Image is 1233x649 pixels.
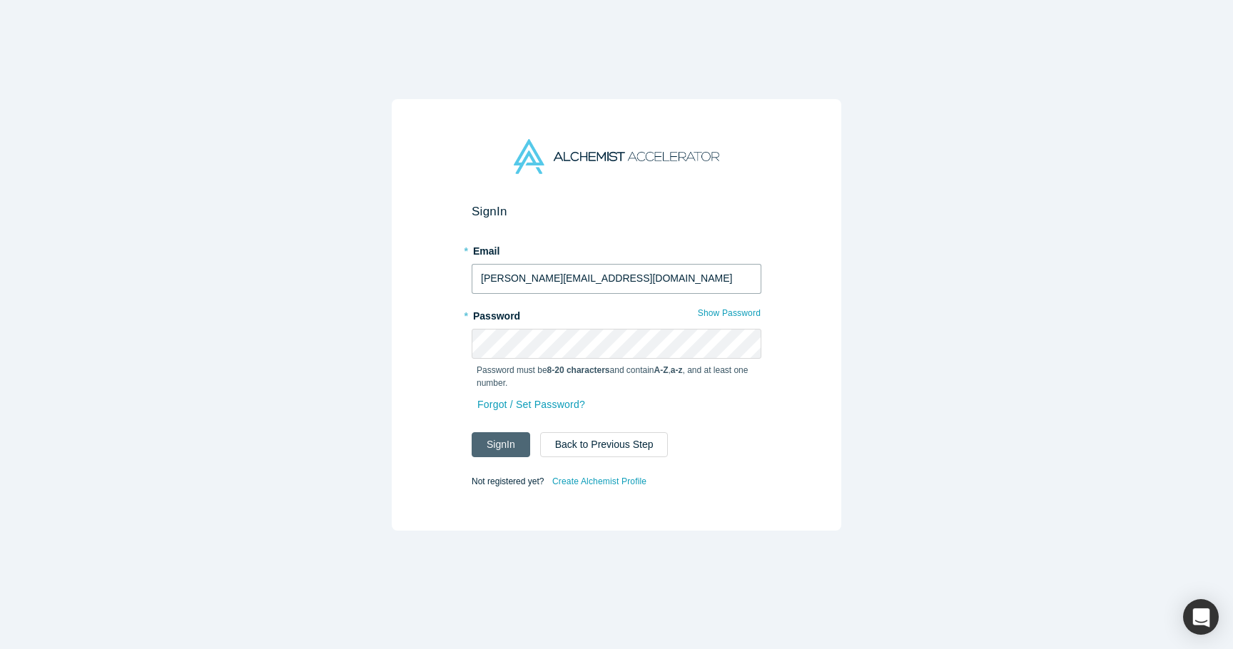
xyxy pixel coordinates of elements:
button: SignIn [472,432,530,457]
button: Show Password [697,304,761,322]
strong: A-Z [654,365,669,375]
h2: Sign In [472,204,761,219]
p: Password must be and contain , , and at least one number. [477,364,756,389]
strong: a-z [671,365,683,375]
a: Create Alchemist Profile [552,472,647,491]
img: Alchemist Accelerator Logo [514,139,719,174]
label: Password [472,304,761,324]
strong: 8-20 characters [547,365,610,375]
span: Not registered yet? [472,476,544,486]
a: Forgot / Set Password? [477,392,586,417]
label: Email [472,239,761,259]
button: Back to Previous Step [540,432,669,457]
